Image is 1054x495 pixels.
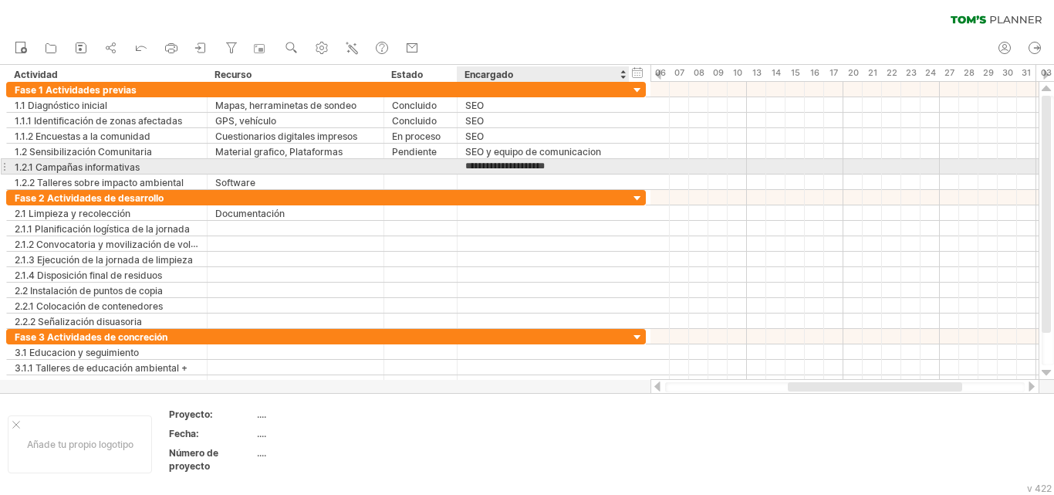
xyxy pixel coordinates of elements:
font: Material grafico, Plataformas [215,146,343,158]
div: Lunes, 6 de octubre de 2025 [650,65,670,81]
font: 2.1 Limpieza y recolección [15,208,130,219]
div: Jueves, 30 de octubre de 2025 [998,65,1017,81]
font: Encargado [465,69,513,80]
font: Actividad [14,69,58,80]
div: Miércoles, 22 de octubre de 2025 [882,65,901,81]
div: Lunes, 20 de octubre de 2025 [843,65,863,81]
font: 3.1 Educacion y seguimiento [15,347,139,358]
div: Viernes, 10 de octubre de 2025 [728,65,747,81]
font: Añade tu propio logotipo [27,439,133,450]
font: 22 [887,67,897,78]
font: 2.1.1 Planificación logística de la jornada [15,223,190,235]
font: Software [215,177,255,188]
font: 20 [848,67,859,78]
font: Proyecto: [169,409,213,420]
font: 1.1.1 Identificación de zonas afectadas [15,115,182,127]
div: Jueves, 16 de octubre de 2025 [805,65,824,81]
font: 14 [772,67,781,78]
font: Fase 2 Actividades de desarrollo [15,192,164,204]
div: Lunes, 27 de octubre de 2025 [940,65,959,81]
font: Mapas, herraminetas de sondeo [215,100,356,111]
font: 3.1.1 Talleres de educación ambiental + [15,362,187,374]
div: Viernes, 17 de octubre de 2025 [824,65,843,81]
font: SEO y equipo de comunicacion [465,146,601,158]
div: Miércoles, 15 de octubre de 2025 [785,65,805,81]
font: 17 [829,67,838,78]
font: 2.2.1 Colocación de contenedores [15,300,163,312]
font: 1.1.2 Encuestas a la comunidad [15,131,150,142]
font: .... [257,409,266,420]
font: Concluido [392,115,437,127]
font: GPS, vehículo [215,115,276,127]
font: 07 [674,67,684,78]
div: Jueves, 23 de octubre de 2025 [901,65,921,81]
font: 27 [944,67,954,78]
font: Pendiente [392,146,437,158]
div: Viernes, 31 de octubre de 2025 [1017,65,1036,81]
div: Martes, 7 de octubre de 2025 [670,65,689,81]
font: 1.1 Diagnóstico inicial [15,100,107,111]
font: 1.2.1 Campañas informativas [15,161,140,173]
font: Fase 1 Actividades previas [15,84,137,96]
font: 16 [810,67,819,78]
font: En proceso [392,131,441,142]
font: 3.1.2 Monitoreo de la zona intervenida [15,378,182,389]
div: Martes, 14 de octubre de 2025 [766,65,785,81]
font: 28 [964,67,975,78]
font: 09 [713,67,724,78]
font: 24 [925,67,936,78]
font: SEO [465,131,484,142]
font: 21 [868,67,877,78]
div: Miércoles, 29 de octubre de 2025 [978,65,998,81]
font: 2.1.3 Ejecución de la jornada de limpieza [15,254,193,266]
font: Fase 3 Actividades de concreción [15,331,167,343]
font: Fecha: [169,428,199,439]
font: 2.2 Instalación de puntos de copia [15,285,163,297]
font: SEO [465,115,484,127]
font: 13 [752,67,762,78]
div: Martes, 28 de octubre de 2025 [959,65,978,81]
font: Recurso [215,69,252,80]
div: Miércoles, 8 de octubre de 2025 [689,65,708,81]
font: Estado [391,69,423,80]
font: SEO [465,100,484,111]
div: Martes, 21 de octubre de 2025 [863,65,882,81]
font: Cuestionarios digitales impresos [215,131,357,142]
font: 23 [906,67,917,78]
font: 10 [733,67,742,78]
font: 31 [1022,67,1031,78]
font: 1.2.2 Talleres sobre impacto ambiental [15,177,184,188]
font: 2.1.2 Convocatoria y movilización de voluntarios [15,238,226,250]
font: v 422 [1027,483,1052,494]
div: Lunes, 13 de octubre de 2025 [747,65,766,81]
font: 2.1.4 Disposición final de residuos [15,270,162,281]
font: 03 [1041,67,1052,78]
font: .... [257,447,266,459]
font: 29 [983,67,994,78]
font: .... [257,428,266,439]
font: Concluido [392,100,437,111]
font: Número de proyecto [169,447,218,472]
div: Viernes, 24 de octubre de 2025 [921,65,940,81]
font: 15 [791,67,800,78]
font: 2.2.2 Señalización disuasoria [15,316,142,327]
div: Jueves, 9 de octubre de 2025 [708,65,728,81]
font: Documentación [215,208,285,219]
font: 1.2 Sensibilización Comunitaria [15,146,152,158]
font: 06 [655,67,666,78]
font: 08 [694,67,704,78]
font: 30 [1002,67,1013,78]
